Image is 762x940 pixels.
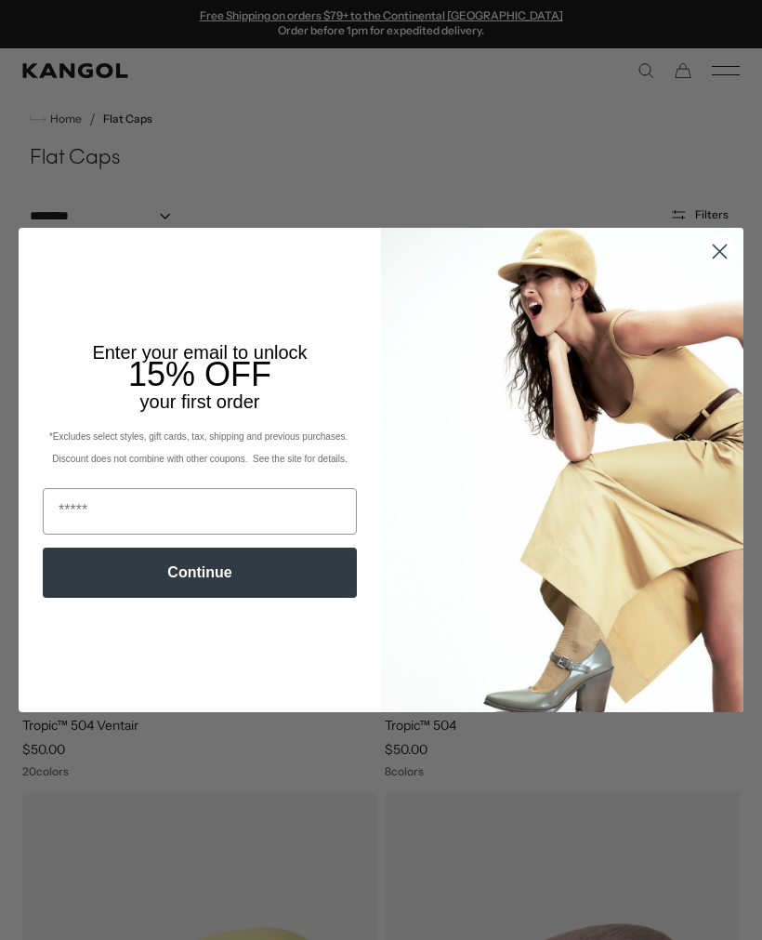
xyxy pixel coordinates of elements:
span: your first order [140,391,260,412]
span: 15% OFF [128,355,271,393]
input: Email [43,488,357,535]
button: Close dialog [703,235,736,268]
span: *Excludes select styles, gift cards, tax, shipping and previous purchases. Discount does not comb... [49,431,350,464]
span: Enter your email to unlock [92,342,307,363]
img: 93be19ad-e773-4382-80b9-c9d740c9197f.jpeg [381,228,743,711]
button: Continue [43,548,357,598]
